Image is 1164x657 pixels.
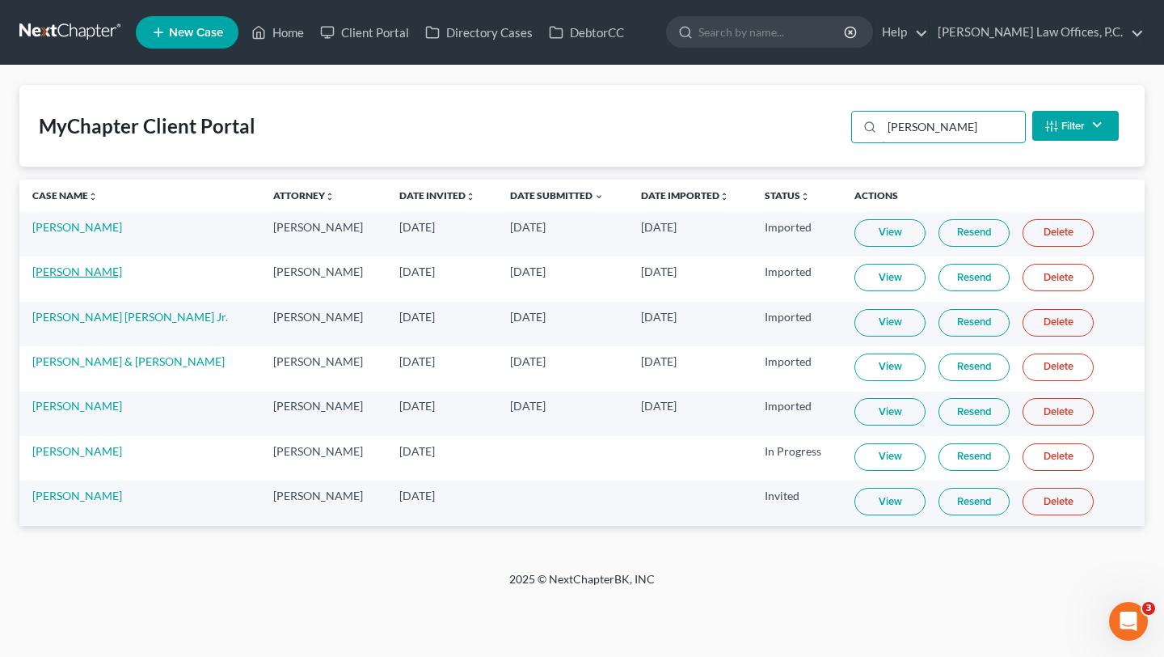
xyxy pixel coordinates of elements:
a: Delete [1023,219,1094,247]
a: Resend [938,219,1010,247]
span: [DATE] [641,265,677,278]
span: 3 [1142,602,1155,615]
a: Date Invitedunfold_more [399,189,475,201]
i: unfold_more [88,192,98,201]
a: Client Portal [312,18,417,47]
td: Imported [752,302,841,346]
span: [DATE] [510,354,546,368]
a: Attorneyunfold_more [273,189,335,201]
td: [PERSON_NAME] [260,302,386,346]
a: View [854,443,926,471]
i: expand_more [594,192,604,201]
a: [PERSON_NAME] [PERSON_NAME] Jr. [32,310,228,324]
th: Actions [841,180,1145,212]
a: [PERSON_NAME] [32,220,122,234]
a: [PERSON_NAME] Law Offices, P.C. [930,18,1144,47]
a: View [854,354,926,381]
input: Search... [882,112,1025,142]
span: [DATE] [399,444,435,458]
i: unfold_more [800,192,810,201]
span: [DATE] [641,220,677,234]
a: Resend [938,354,1010,381]
span: [DATE] [399,220,435,234]
a: View [854,264,926,291]
span: [DATE] [399,489,435,502]
div: 2025 © NextChapterBK, INC [121,571,1043,600]
i: unfold_more [466,192,475,201]
a: Resend [938,443,1010,471]
span: [DATE] [399,399,435,413]
div: MyChapter Client Portal [39,113,255,139]
a: View [854,309,926,337]
span: [DATE] [641,399,677,413]
td: [PERSON_NAME] [260,436,386,481]
a: View [854,398,926,426]
td: In Progress [752,436,841,481]
span: [DATE] [399,354,435,368]
a: Resend [938,488,1010,515]
a: Delete [1023,398,1094,426]
a: [PERSON_NAME] [32,489,122,502]
span: [DATE] [510,310,546,324]
a: Date Importedunfold_more [641,189,729,201]
a: Help [874,18,928,47]
td: Imported [752,346,841,391]
span: [DATE] [399,265,435,278]
td: Invited [752,481,841,525]
td: [PERSON_NAME] [260,481,386,525]
a: Resend [938,309,1010,337]
span: [DATE] [641,310,677,324]
input: Search by name... [698,17,846,47]
a: Delete [1023,264,1094,291]
a: Directory Cases [417,18,541,47]
td: [PERSON_NAME] [260,392,386,436]
a: Case Nameunfold_more [32,189,98,201]
a: [PERSON_NAME] [32,265,122,278]
iframe: Intercom live chat [1109,602,1148,641]
span: [DATE] [641,354,677,368]
td: [PERSON_NAME] [260,346,386,391]
a: Delete [1023,488,1094,515]
a: [PERSON_NAME] [32,444,122,458]
a: Delete [1023,354,1094,381]
td: [PERSON_NAME] [260,212,386,256]
a: DebtorCC [541,18,632,47]
a: View [854,488,926,515]
td: Imported [752,256,841,301]
a: Resend [938,264,1010,291]
a: Statusunfold_more [765,189,810,201]
a: Date Submitted expand_more [510,189,604,201]
a: View [854,219,926,247]
span: [DATE] [510,399,546,413]
td: Imported [752,392,841,436]
span: [DATE] [399,310,435,324]
button: Filter [1032,111,1119,141]
td: [PERSON_NAME] [260,256,386,301]
i: unfold_more [719,192,729,201]
span: [DATE] [510,220,546,234]
span: [DATE] [510,265,546,278]
a: Resend [938,398,1010,426]
a: Delete [1023,443,1094,471]
a: Delete [1023,309,1094,337]
span: New Case [169,27,223,39]
a: [PERSON_NAME] [32,399,122,413]
td: Imported [752,212,841,256]
a: [PERSON_NAME] & [PERSON_NAME] [32,354,225,368]
a: Home [243,18,312,47]
i: unfold_more [325,192,335,201]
